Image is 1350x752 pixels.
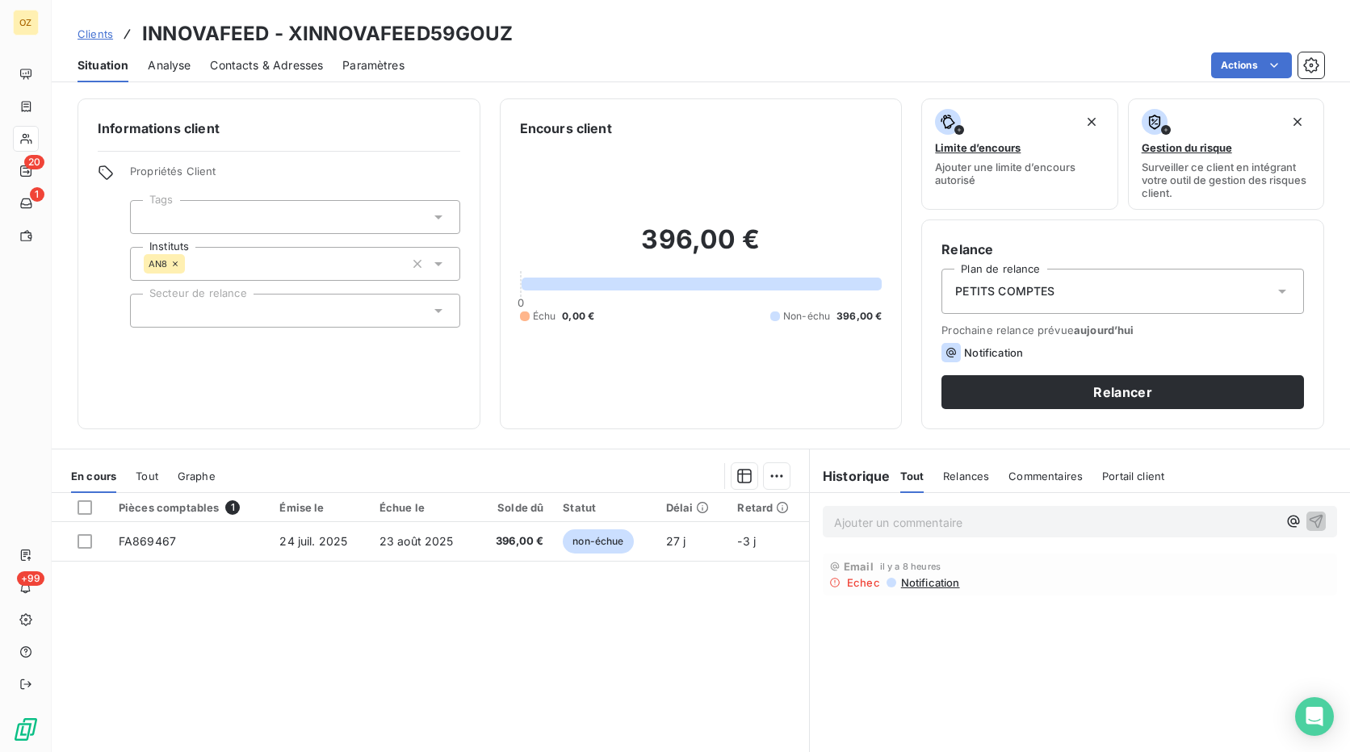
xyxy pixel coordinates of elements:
[78,27,113,40] span: Clients
[279,501,359,514] div: Émise le
[17,571,44,586] span: +99
[943,470,989,483] span: Relances
[148,57,191,73] span: Analyse
[955,283,1054,299] span: PETITS COMPTES
[964,346,1023,359] span: Notification
[666,534,686,548] span: 27 j
[98,119,460,138] h6: Informations client
[486,501,543,514] div: Solde dû
[520,119,612,138] h6: Encours client
[210,57,323,73] span: Contacts & Adresses
[130,165,460,187] span: Propriétés Client
[78,57,128,73] span: Situation
[279,534,347,548] span: 24 juil. 2025
[533,309,556,324] span: Échu
[1074,324,1134,336] span: aujourd’hui
[737,534,756,548] span: -3 j
[13,716,39,742] img: Logo LeanPay
[518,296,524,309] span: 0
[562,309,594,324] span: 0,00 €
[119,534,176,548] span: FA869467
[1295,697,1334,736] div: Open Intercom Messenger
[520,224,883,272] h2: 396,00 €
[783,309,830,324] span: Non-échu
[1211,52,1292,78] button: Actions
[935,141,1021,154] span: Limite d’encours
[563,501,646,514] div: Statut
[810,466,891,486] h6: Historique
[149,259,167,269] span: AN8
[342,57,405,73] span: Paramètres
[899,576,960,589] span: Notification
[136,470,158,483] span: Tout
[486,533,543,549] span: 396,00 €
[941,324,1304,336] span: Prochaine relance prévue
[379,534,454,548] span: 23 août 2025
[880,562,941,571] span: il y a 8 heures
[836,309,882,324] span: 396,00 €
[563,529,633,554] span: non-échue
[142,19,514,48] h3: INNOVAFEED - XINNOVAFEED59GOUZ
[13,190,38,216] a: 1
[144,210,157,224] input: Ajouter une valeur
[666,501,719,514] div: Délai
[119,500,261,515] div: Pièces comptables
[1008,470,1083,483] span: Commentaires
[921,98,1117,210] button: Limite d’encoursAjouter une limite d’encours autorisé
[13,158,38,184] a: 20
[1102,470,1164,483] span: Portail client
[1128,98,1324,210] button: Gestion du risqueSurveiller ce client en intégrant votre outil de gestion des risques client.
[941,375,1304,409] button: Relancer
[30,187,44,202] span: 1
[1142,141,1232,154] span: Gestion du risque
[225,500,240,515] span: 1
[900,470,924,483] span: Tout
[935,161,1104,186] span: Ajouter une limite d’encours autorisé
[941,240,1304,259] h6: Relance
[737,501,799,514] div: Retard
[847,576,880,589] span: Echec
[24,155,44,169] span: 20
[844,560,874,573] span: Email
[13,10,39,36] div: OZ
[379,501,467,514] div: Échue le
[71,470,116,483] span: En cours
[78,26,113,42] a: Clients
[144,303,157,318] input: Ajouter une valeur
[178,470,216,483] span: Graphe
[1142,161,1310,199] span: Surveiller ce client en intégrant votre outil de gestion des risques client.
[185,257,198,271] input: Ajouter une valeur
